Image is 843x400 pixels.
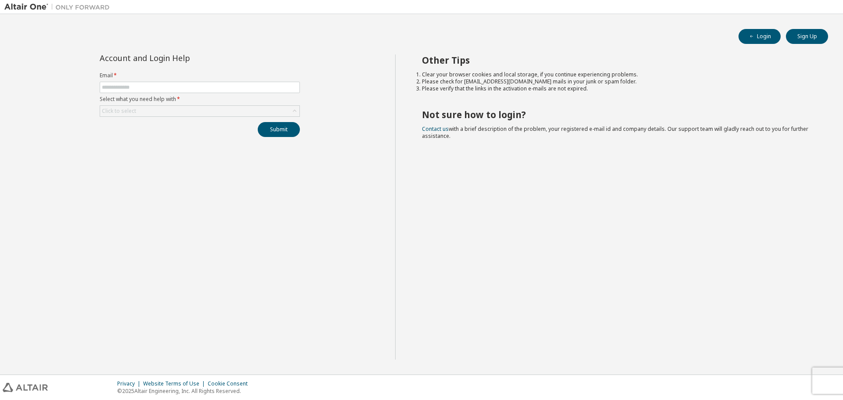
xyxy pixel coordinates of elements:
h2: Not sure how to login? [422,109,813,120]
label: Select what you need help with [100,96,300,103]
div: Click to select [100,106,299,116]
button: Submit [258,122,300,137]
label: Email [100,72,300,79]
div: Click to select [102,108,136,115]
a: Contact us [422,125,449,133]
li: Please verify that the links in the activation e-mails are not expired. [422,85,813,92]
p: © 2025 Altair Engineering, Inc. All Rights Reserved. [117,387,253,395]
div: Website Terms of Use [143,380,208,387]
button: Login [739,29,781,44]
img: altair_logo.svg [3,383,48,392]
h2: Other Tips [422,54,813,66]
div: Account and Login Help [100,54,260,61]
img: Altair One [4,3,114,11]
li: Please check for [EMAIL_ADDRESS][DOMAIN_NAME] mails in your junk or spam folder. [422,78,813,85]
button: Sign Up [786,29,828,44]
div: Privacy [117,380,143,387]
li: Clear your browser cookies and local storage, if you continue experiencing problems. [422,71,813,78]
div: Cookie Consent [208,380,253,387]
span: with a brief description of the problem, your registered e-mail id and company details. Our suppo... [422,125,808,140]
